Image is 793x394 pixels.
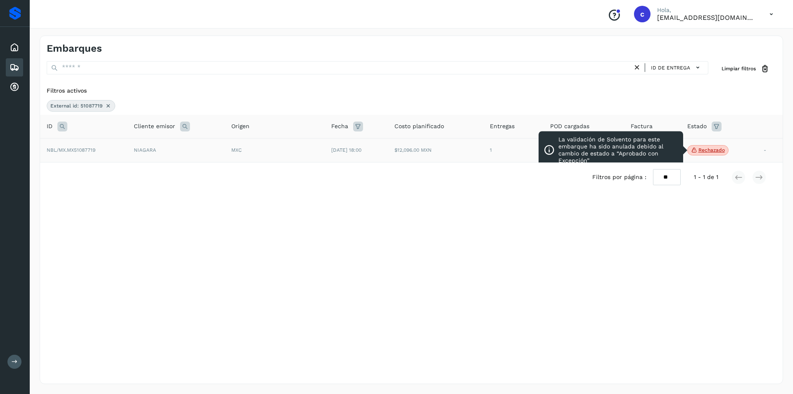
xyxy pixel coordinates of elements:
[6,38,23,57] div: Inicio
[127,138,225,162] td: NIAGARA
[631,122,653,131] span: Factura
[47,43,102,55] h4: Embarques
[483,138,544,162] td: 1
[558,136,678,164] p: La validación de Solvento para este embarque ha sido anulada debido al cambio de estado a “Aproba...
[388,138,483,162] td: $12,096.00 MXN
[331,122,348,131] span: Fecha
[592,173,646,181] span: Filtros por página :
[47,100,115,112] div: External id: 51087719
[657,7,756,14] p: Hola,
[331,147,361,153] span: [DATE] 18:00
[687,122,707,131] span: Estado
[722,65,756,72] span: Limpiar filtros
[651,64,690,72] span: ID de entrega
[47,86,776,95] div: Filtros activos
[6,58,23,76] div: Embarques
[694,173,718,181] span: 1 - 1 de 1
[648,62,705,74] button: ID de entrega
[715,61,776,76] button: Limpiar filtros
[698,147,725,153] p: Rechazado
[134,122,175,131] span: Cliente emisor
[231,122,249,131] span: Origen
[757,138,783,162] td: -
[231,147,242,153] span: MXC
[6,78,23,96] div: Cuentas por cobrar
[550,122,589,131] span: POD cargadas
[490,122,515,131] span: Entregas
[657,14,756,21] p: carlosvazqueztgc@gmail.com
[394,122,444,131] span: Costo planificado
[50,102,102,110] span: External id: 51087719
[47,122,52,131] span: ID
[47,147,95,153] span: NBL/MX.MX51087719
